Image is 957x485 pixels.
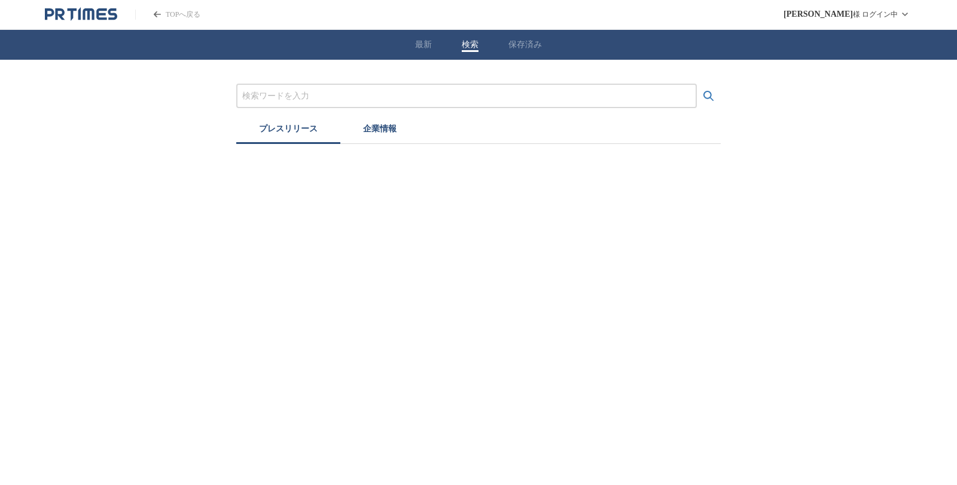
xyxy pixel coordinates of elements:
[697,84,721,108] button: 検索する
[340,118,419,144] button: 企業情報
[135,10,200,20] a: PR TIMESのトップページはこちら
[242,90,691,103] input: プレスリリースおよび企業を検索する
[415,39,432,50] button: 最新
[508,39,542,50] button: 保存済み
[236,118,340,144] button: プレスリリース
[45,7,117,22] a: PR TIMESのトップページはこちら
[784,10,853,19] span: [PERSON_NAME]
[462,39,478,50] button: 検索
